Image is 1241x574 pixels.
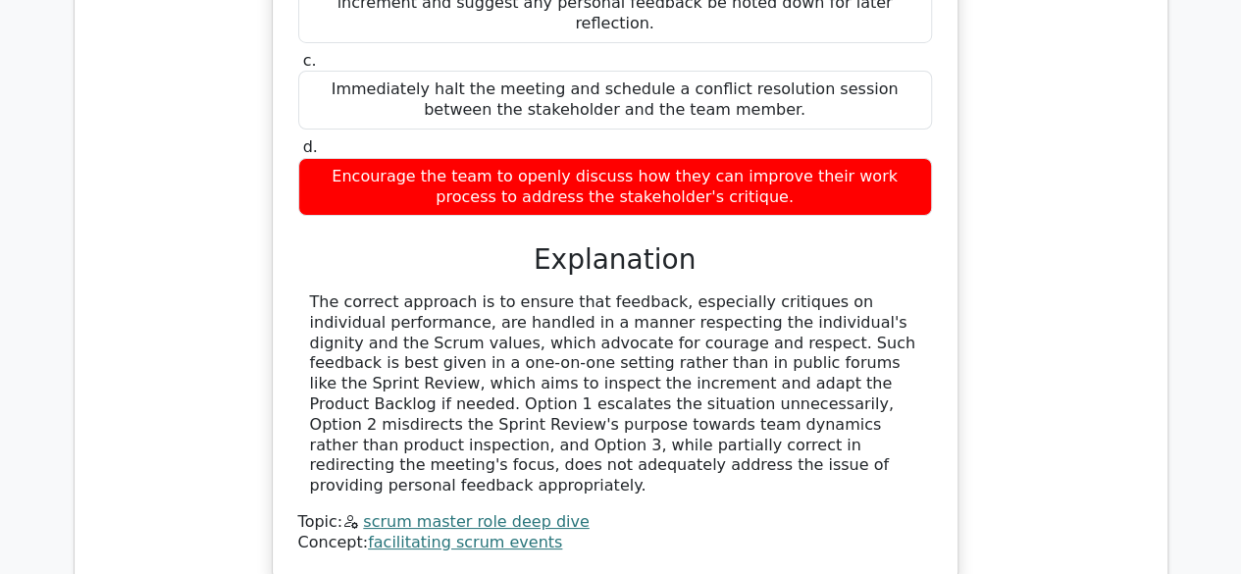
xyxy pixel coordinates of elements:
div: Immediately halt the meeting and schedule a conflict resolution session between the stakeholder a... [298,71,932,130]
a: facilitating scrum events [368,533,562,551]
div: Topic: [298,512,932,533]
span: d. [303,137,318,156]
div: Concept: [298,533,932,553]
span: c. [303,51,317,70]
h3: Explanation [310,243,920,277]
div: The correct approach is to ensure that feedback, especially critiques on individual performance, ... [310,292,920,496]
div: Encourage the team to openly discuss how they can improve their work process to address the stake... [298,158,932,217]
a: scrum master role deep dive [363,512,589,531]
